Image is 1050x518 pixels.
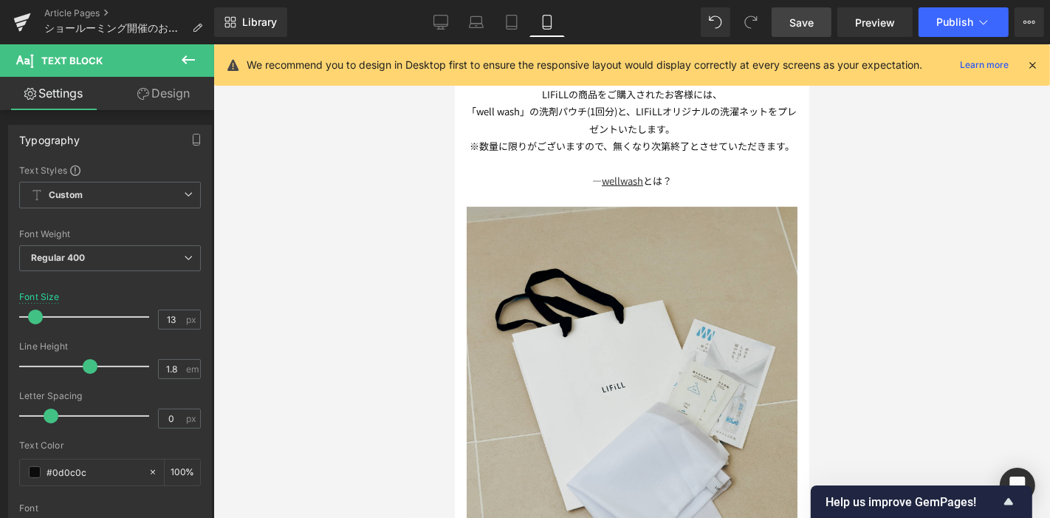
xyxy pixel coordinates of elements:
div: Text Styles [19,164,201,176]
input: Color [47,464,141,480]
span: Save [789,15,814,30]
div: Text Color [19,440,201,451]
a: wellwash [147,129,188,143]
a: Mobile [529,7,565,37]
a: Preview [837,7,913,37]
a: New Library [214,7,287,37]
span: Library [242,16,277,29]
span: em [186,364,199,374]
span: Text Block [41,55,103,67]
p: 「well wash」の洗剤パウチ(1回分)と、LIFiLLオリジナルの洗濯ネットをプレゼントいたします。 [12,58,343,93]
a: Design [110,77,217,110]
a: Desktop [423,7,459,37]
strong: ＜ノベルティ＞ [144,25,210,39]
p: ― とは？ [12,128,343,145]
div: Line Height [19,341,201,352]
a: Learn more [954,56,1015,74]
span: px [186,315,199,324]
button: Publish [919,7,1009,37]
b: Custom [49,189,83,202]
button: More [1015,7,1044,37]
a: Laptop [459,7,494,37]
div: Font Size [19,292,60,302]
span: Publish [936,16,973,28]
div: Open Intercom Messenger [1000,468,1035,503]
button: Show survey - Help us improve GemPages! [826,493,1018,511]
button: Redo [736,7,766,37]
span: ショールーミング開催のお知らせ [44,22,186,34]
b: Regular 400 [31,252,86,263]
p: We recommend you to design in Desktop first to ensure the responsive layout would display correct... [247,57,922,73]
div: Letter Spacing [19,391,201,401]
a: Article Pages [44,7,214,19]
div: Typography [19,126,80,146]
div: % [165,460,200,485]
span: px [186,414,199,423]
div: Font [19,503,201,514]
a: Tablet [494,7,529,37]
span: Preview [855,15,895,30]
div: Font Weight [19,229,201,239]
button: Undo [701,7,730,37]
p: ※数量に限りがございますので、無くなり次第終了とさせていただきます。 [12,93,343,110]
p: LIFiLLの商品をご購入されたお客様には、 [12,41,343,58]
span: Help us improve GemPages! [826,495,1000,509]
